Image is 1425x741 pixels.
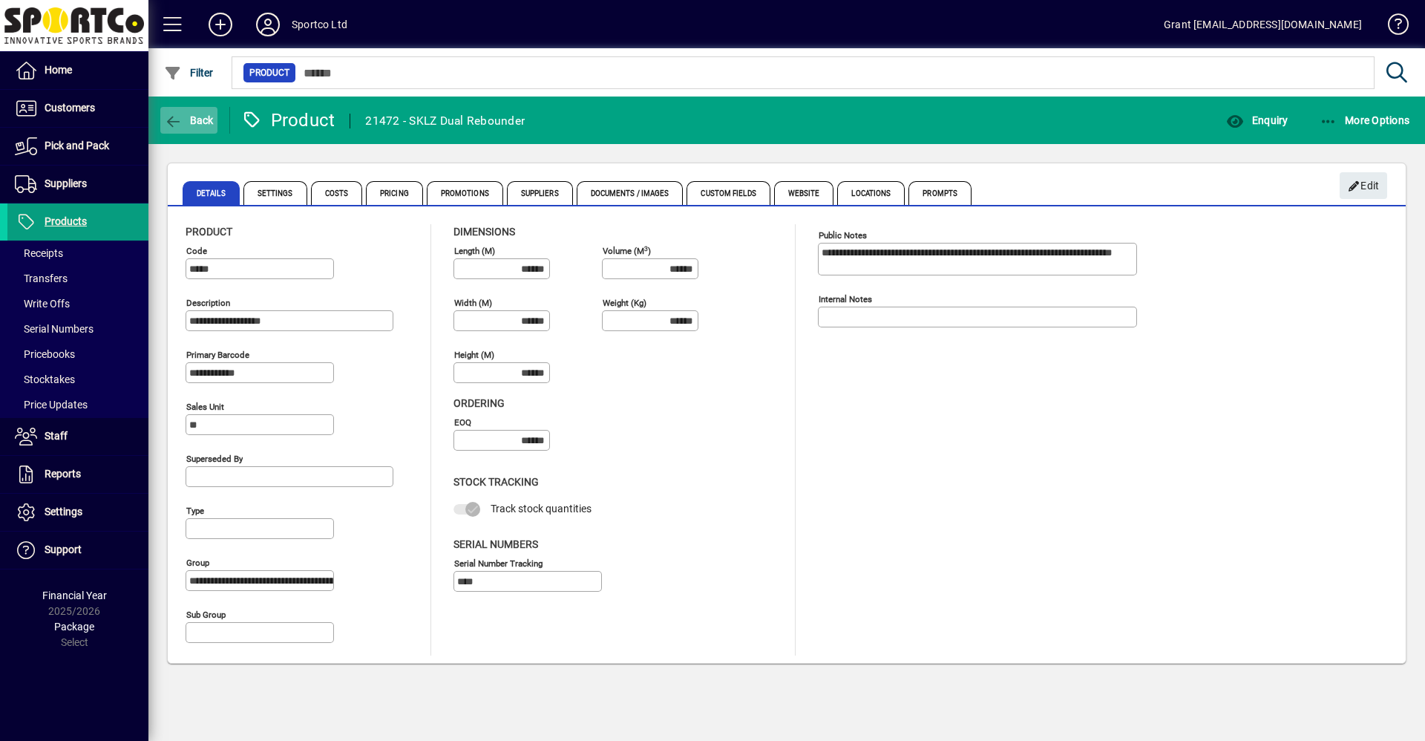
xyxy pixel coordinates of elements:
[1377,3,1406,51] a: Knowledge Base
[687,181,770,205] span: Custom Fields
[454,417,471,428] mat-label: EOQ
[186,610,226,620] mat-label: Sub group
[160,59,217,86] button: Filter
[15,348,75,360] span: Pricebooks
[7,342,148,367] a: Pricebooks
[819,294,872,304] mat-label: Internal Notes
[186,506,204,516] mat-label: Type
[819,230,867,241] mat-label: Public Notes
[244,11,292,38] button: Profile
[7,266,148,291] a: Transfers
[454,246,495,256] mat-label: Length (m)
[186,402,224,412] mat-label: Sales unit
[183,181,240,205] span: Details
[453,538,538,550] span: Serial Numbers
[186,246,207,256] mat-label: Code
[164,114,214,126] span: Back
[45,215,87,227] span: Products
[186,454,243,464] mat-label: Superseded by
[908,181,972,205] span: Prompts
[7,456,148,493] a: Reports
[45,468,81,480] span: Reports
[454,350,494,360] mat-label: Height (m)
[453,476,539,488] span: Stock Tracking
[453,397,505,409] span: Ordering
[453,226,515,238] span: Dimensions
[774,181,834,205] span: Website
[45,177,87,189] span: Suppliers
[7,316,148,342] a: Serial Numbers
[1320,114,1410,126] span: More Options
[311,181,363,205] span: Costs
[15,247,63,259] span: Receipts
[15,272,68,284] span: Transfers
[243,181,307,205] span: Settings
[249,65,289,80] span: Product
[365,109,525,133] div: 21472 - SKLZ Dual Rebounder
[454,558,543,568] mat-label: Serial Number tracking
[603,246,651,256] mat-label: Volume (m )
[1340,172,1387,199] button: Edit
[603,298,646,308] mat-label: Weight (Kg)
[197,11,244,38] button: Add
[42,590,107,601] span: Financial Year
[7,418,148,455] a: Staff
[7,241,148,266] a: Receipts
[7,52,148,89] a: Home
[45,64,72,76] span: Home
[7,128,148,165] a: Pick and Pack
[1226,114,1288,126] span: Enquiry
[15,373,75,385] span: Stocktakes
[148,107,230,134] app-page-header-button: Back
[7,291,148,316] a: Write Offs
[1164,13,1362,36] div: Grant [EMAIL_ADDRESS][DOMAIN_NAME]
[1316,107,1414,134] button: More Options
[186,298,230,308] mat-label: Description
[7,166,148,203] a: Suppliers
[45,102,95,114] span: Customers
[7,532,148,569] a: Support
[160,107,217,134] button: Back
[45,140,109,151] span: Pick and Pack
[186,350,249,360] mat-label: Primary barcode
[186,226,232,238] span: Product
[7,90,148,127] a: Customers
[15,399,88,411] span: Price Updates
[837,181,905,205] span: Locations
[292,13,347,36] div: Sportco Ltd
[45,430,68,442] span: Staff
[507,181,573,205] span: Suppliers
[45,506,82,518] span: Settings
[491,503,592,515] span: Track stock quantities
[45,543,82,555] span: Support
[644,244,648,252] sup: 3
[164,67,214,79] span: Filter
[427,181,503,205] span: Promotions
[7,494,148,531] a: Settings
[54,621,94,633] span: Package
[366,181,423,205] span: Pricing
[15,323,94,335] span: Serial Numbers
[577,181,684,205] span: Documents / Images
[15,298,70,310] span: Write Offs
[7,367,148,392] a: Stocktakes
[1222,107,1291,134] button: Enquiry
[241,108,335,132] div: Product
[1348,174,1380,198] span: Edit
[7,392,148,417] a: Price Updates
[186,558,209,568] mat-label: Group
[454,298,492,308] mat-label: Width (m)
